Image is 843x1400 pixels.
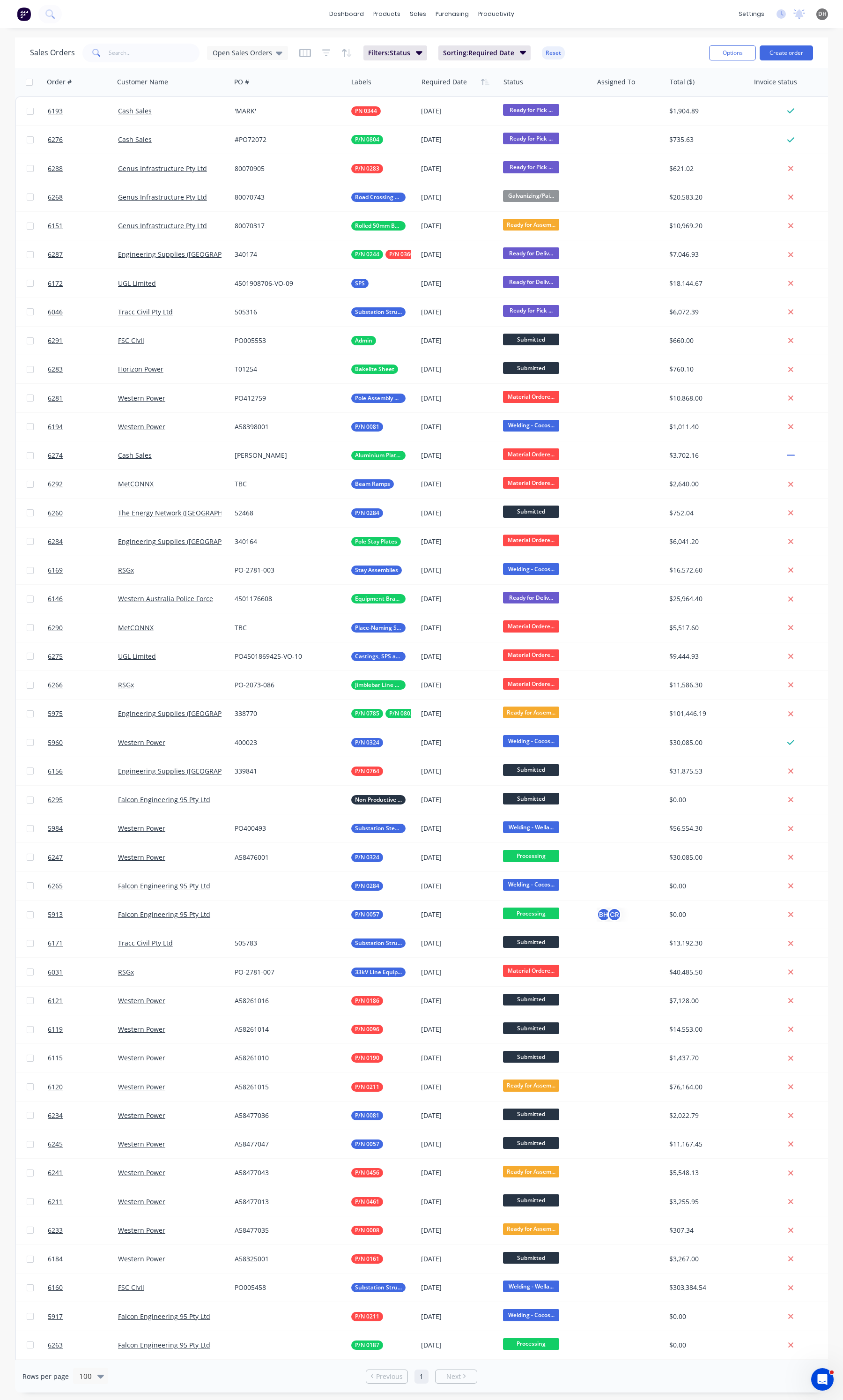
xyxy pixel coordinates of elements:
[48,106,63,116] span: 6193
[118,1168,165,1177] a: Western Power
[473,7,519,21] div: productivity
[48,1312,63,1321] span: 5917
[443,48,514,58] span: Sorting: Required Date
[355,250,379,259] span: P/N 0244
[109,44,200,62] input: Search...
[48,451,63,460] span: 6274
[355,652,402,661] span: Castings, SPS and Buy In
[48,814,118,842] a: 5984
[421,106,495,116] div: [DATE]
[48,938,63,948] span: 6171
[669,365,742,374] div: $760.10
[48,1015,118,1043] a: 6119
[235,135,338,144] div: #PO72072
[118,365,163,373] a: Horizon Power
[48,1130,118,1158] a: 6245
[670,77,695,87] div: Total ($)
[213,48,272,58] span: Open Sales Orders
[117,77,168,87] div: Customer Name
[355,336,372,345] span: Admin
[48,709,63,718] span: 5975
[118,853,165,862] a: Western Power
[421,307,495,317] div: [DATE]
[351,221,406,231] button: Rolled 50mm Bars
[118,1111,165,1120] a: Western Power
[669,193,742,202] div: $20,583.20
[48,566,63,575] span: 6169
[48,824,63,833] span: 5984
[48,968,63,977] span: 6031
[414,1370,429,1384] a: Page 1 is your current page
[355,193,402,202] span: Road Crossing Signs
[355,594,402,603] span: Equipment Brackets
[48,1331,118,1359] a: 6263
[421,394,495,403] div: [DATE]
[118,1139,165,1148] a: Western Power
[48,155,118,183] a: 6288
[48,1025,63,1034] span: 6119
[48,1188,118,1216] a: 6211
[355,1254,379,1264] span: P/N 0161
[48,901,118,929] a: 5913
[355,451,402,460] span: Aluminium Plates & Machining
[48,355,118,383] a: 6283
[48,413,118,441] a: 6194
[405,7,431,21] div: sales
[355,1111,379,1120] span: P/N 0081
[48,1245,118,1273] a: 6184
[48,1159,118,1187] a: 6241
[669,106,742,116] div: $1,904.89
[118,996,165,1005] a: Western Power
[355,1168,379,1177] span: P/N 0456
[503,276,559,288] span: Ready for Deliv...
[48,193,63,202] span: 6268
[118,164,207,173] a: Genus Infrastructure Pty Ltd
[351,422,383,432] button: P/N 0081
[235,250,338,259] div: 340174
[503,104,559,116] span: Ready for Pick ...
[48,1168,63,1177] span: 6241
[48,336,63,345] span: 6291
[48,164,63,173] span: 6288
[421,250,495,259] div: [DATE]
[48,680,63,690] span: 6266
[351,968,406,977] button: 33kV Line Equipment
[48,652,63,661] span: 6275
[48,1139,63,1149] span: 6245
[48,795,63,804] span: 6295
[355,1082,379,1092] span: P/N 0211
[48,729,118,757] a: 5960
[760,45,813,60] button: Create order
[48,1303,118,1331] a: 5917
[811,1368,834,1391] iframe: Intercom live chat
[48,585,118,613] a: 6146
[355,1340,379,1350] span: P/N 0187
[351,1283,406,1292] button: Substation Structural Steel
[351,594,406,603] button: Equipment Brackets
[355,106,377,116] span: PN 0344
[503,247,559,259] span: Ready for Deliv...
[118,566,134,574] a: RSGx
[118,881,210,890] a: Falcon Engineering 95 Pty Ltd
[355,1312,379,1321] span: P/N 0211
[503,334,559,345] span: Submitted
[355,795,402,804] span: Non Productive Tasks
[48,212,118,240] a: 6151
[47,77,72,87] div: Order #
[421,336,495,345] div: [DATE]
[421,77,467,87] div: Required Date
[351,1226,383,1235] button: P/N 0008
[48,757,118,785] a: 6156
[355,537,397,546] span: Pole Stay Plates
[118,938,173,947] a: Tracc Civil Pty Ltd
[48,1044,118,1072] a: 6115
[48,365,63,374] span: 6283
[709,45,756,60] button: Options
[118,250,278,259] a: Engineering Supplies ([GEOGRAPHIC_DATA]) Pty Ltd
[48,929,118,957] a: 6171
[355,307,402,317] span: Substation Structural Steel
[355,164,379,173] span: P/N 0283
[351,1197,383,1206] button: P/N 0461
[669,307,742,317] div: $6,072.39
[118,1053,165,1062] a: Western Power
